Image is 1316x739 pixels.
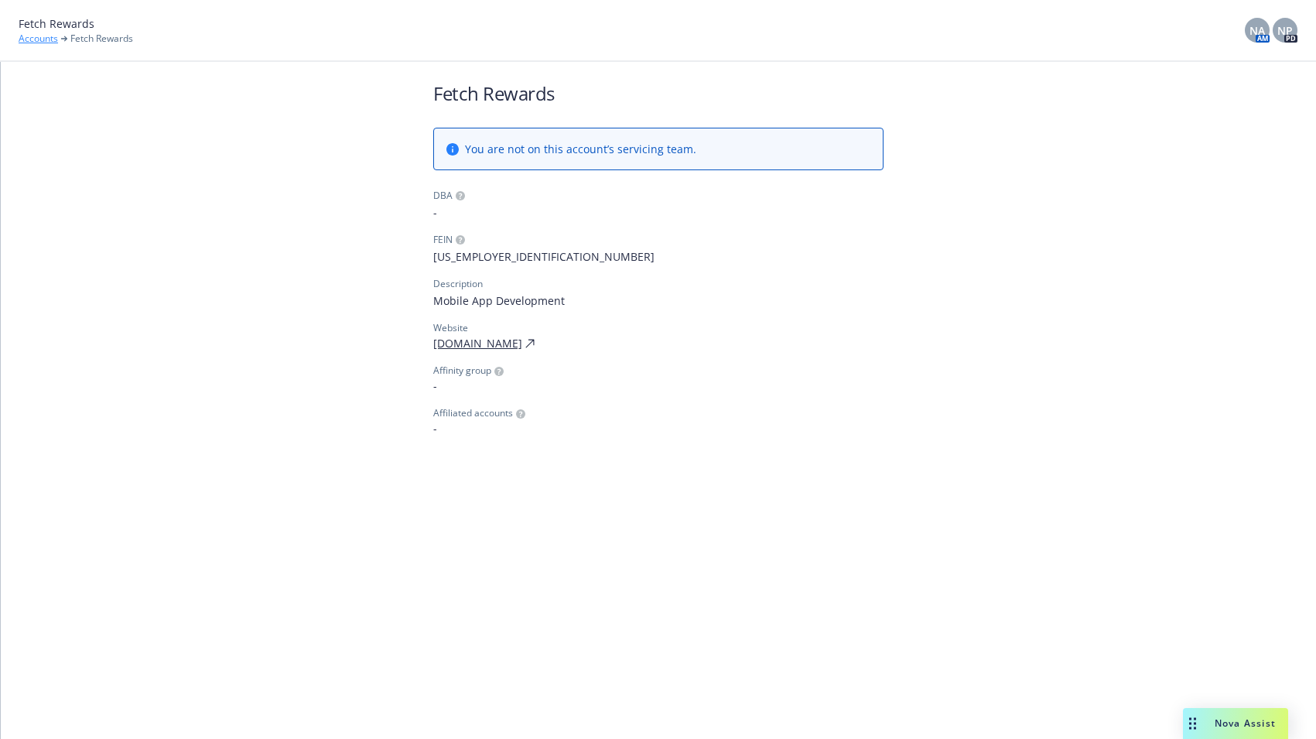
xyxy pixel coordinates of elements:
span: - [433,378,884,394]
span: Affinity group [433,364,491,378]
span: [US_EMPLOYER_IDENTIFICATION_NUMBER] [433,248,884,265]
div: Drag to move [1183,708,1202,739]
span: - [433,420,884,436]
span: NP [1277,22,1293,39]
span: Fetch Rewards [19,15,94,32]
span: Mobile App Development [433,293,884,309]
span: You are not on this account’s servicing team. [465,141,696,157]
div: Website [433,321,884,335]
a: Accounts [19,32,58,46]
h1: Fetch Rewards [433,80,884,106]
a: [DOMAIN_NAME] [433,335,522,351]
button: Nova Assist [1183,708,1288,739]
span: Fetch Rewards [70,32,133,46]
div: FEIN [433,233,453,247]
div: Description [433,277,483,291]
span: - [433,204,884,221]
span: Nova Assist [1215,717,1276,730]
div: DBA [433,189,453,203]
span: NA [1249,22,1265,39]
span: Affiliated accounts [433,406,513,420]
